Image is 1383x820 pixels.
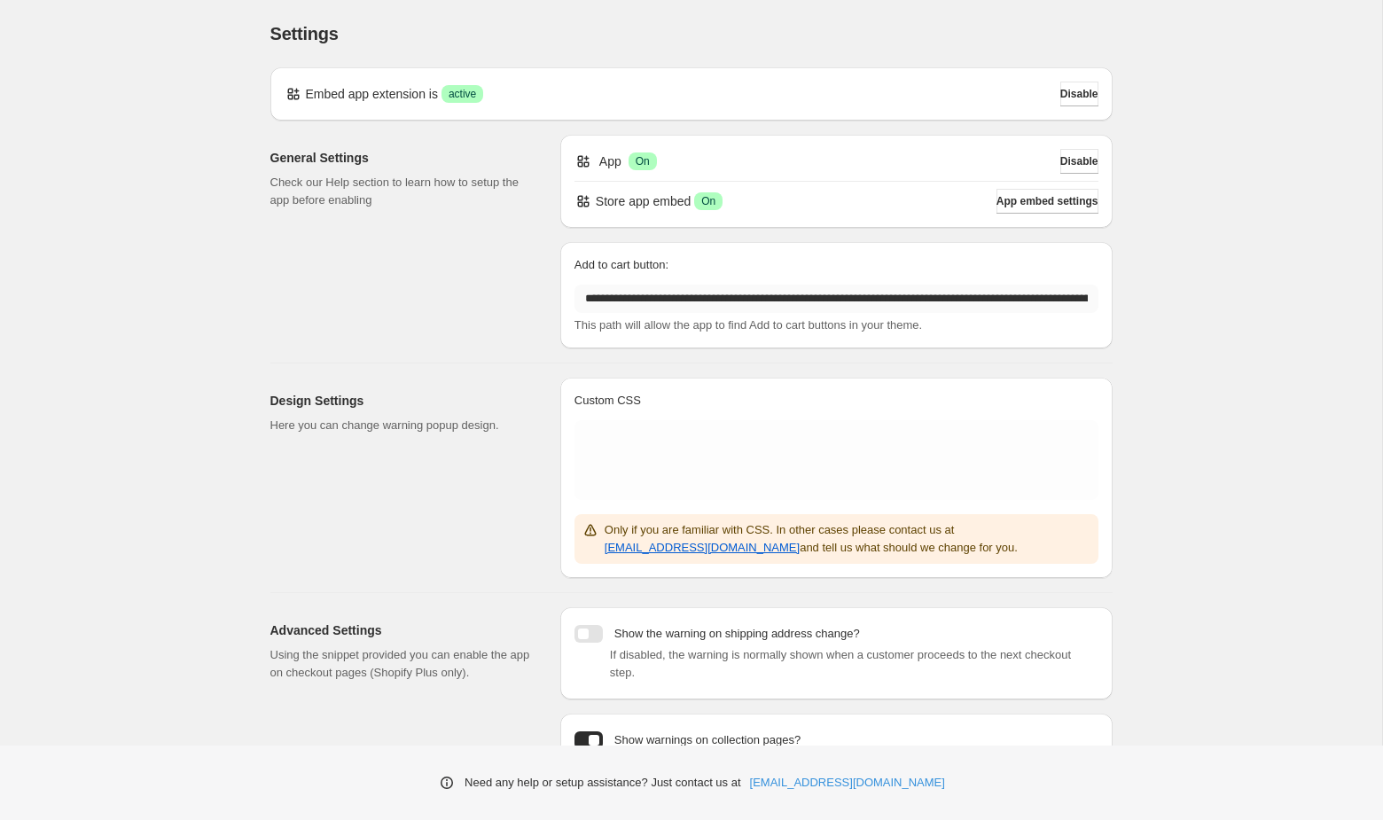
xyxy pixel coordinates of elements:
[610,648,1071,679] span: If disabled, the warning is normally shown when a customer proceeds to the next checkout step.
[636,154,650,168] span: On
[449,87,476,101] span: active
[1060,154,1098,168] span: Disable
[306,85,438,103] p: Embed app extension is
[750,774,945,792] a: [EMAIL_ADDRESS][DOMAIN_NAME]
[701,194,715,208] span: On
[270,174,532,209] p: Check our Help section to learn how to setup the app before enabling
[996,189,1098,214] button: App embed settings
[614,625,860,643] p: Show the warning on shipping address change?
[270,24,339,43] span: Settings
[1060,87,1098,101] span: Disable
[605,541,800,554] a: [EMAIL_ADDRESS][DOMAIN_NAME]
[574,318,922,332] span: This path will allow the app to find Add to cart buttons in your theme.
[270,621,532,639] h2: Advanced Settings
[270,646,532,682] p: Using the snippet provided you can enable the app on checkout pages (Shopify Plus only).
[270,392,532,410] h2: Design Settings
[574,258,668,271] span: Add to cart button:
[996,194,1098,208] span: App embed settings
[1060,149,1098,174] button: Disable
[605,521,1091,557] p: Only if you are familiar with CSS. In other cases please contact us at and tell us what should we...
[599,152,621,170] p: App
[1060,82,1098,106] button: Disable
[614,731,801,749] p: Show warnings on collection pages?
[574,394,641,407] span: Custom CSS
[596,192,691,210] p: Store app embed
[270,417,532,434] p: Here you can change warning popup design.
[270,149,532,167] h2: General Settings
